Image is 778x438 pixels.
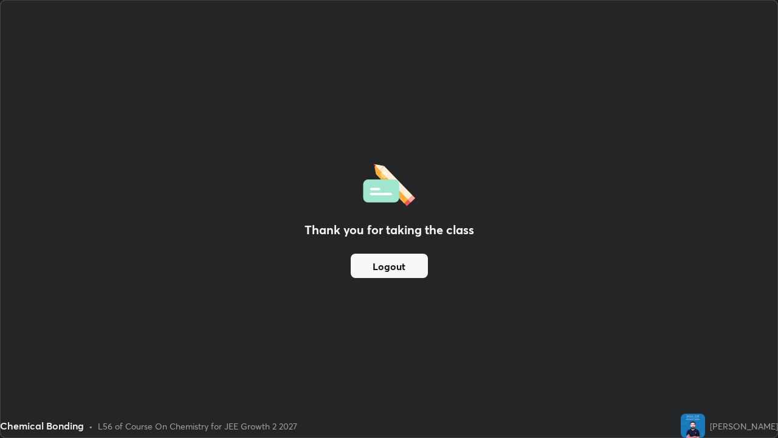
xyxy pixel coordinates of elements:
img: 5d08488de79a497091e7e6dfb017ba0b.jpg [681,414,705,438]
button: Logout [351,254,428,278]
div: [PERSON_NAME] [710,420,778,433]
div: L56 of Course On Chemistry for JEE Growth 2 2027 [98,420,297,433]
div: • [89,420,93,433]
img: offlineFeedback.1438e8b3.svg [363,160,415,206]
h2: Thank you for taking the class [305,221,474,239]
